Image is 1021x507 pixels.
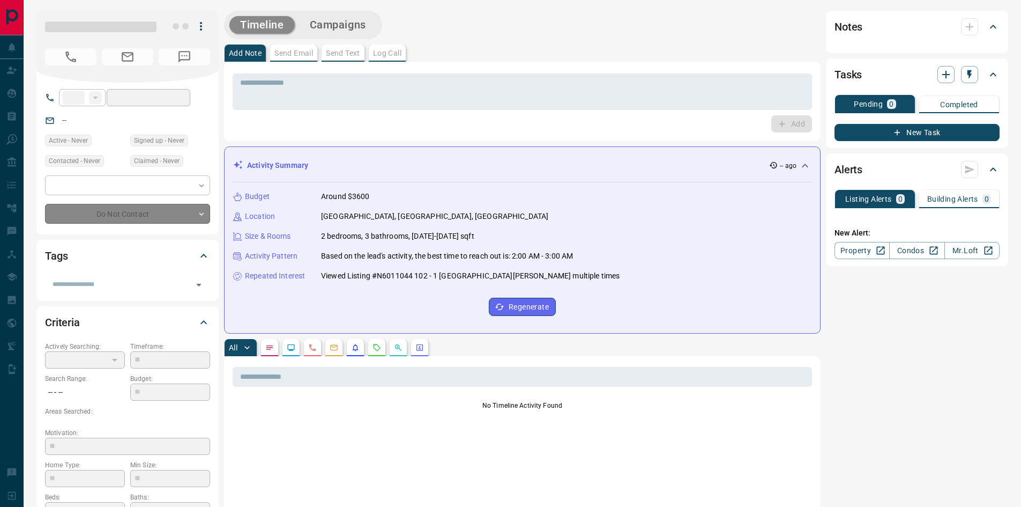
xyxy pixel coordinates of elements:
div: Criteria [45,310,210,335]
h2: Tags [45,247,68,264]
p: All [229,344,237,351]
p: No Timeline Activity Found [233,401,812,410]
p: Building Alerts [927,195,978,203]
svg: Notes [265,343,274,352]
p: Listing Alerts [845,195,892,203]
p: Motivation: [45,428,210,438]
a: Property [834,242,890,259]
span: Claimed - Never [134,156,180,166]
svg: Calls [308,343,317,352]
p: Pending [854,100,883,108]
div: Activity Summary-- ago [233,156,811,175]
p: Actively Searching: [45,342,125,351]
p: Completed [940,101,978,108]
p: Add Note [229,49,262,57]
a: Condos [889,242,944,259]
svg: Agent Actions [415,343,424,352]
p: Beds: [45,493,125,502]
p: Budget [245,191,270,202]
h2: Criteria [45,314,80,331]
h2: Alerts [834,161,862,178]
p: 2 bedrooms, 3 bathrooms, [DATE]-[DATE] sqft [321,231,474,242]
div: Do Not Contact [45,204,210,224]
p: Min Size: [130,460,210,470]
p: Activity Summary [247,160,308,171]
p: -- - -- [45,384,125,401]
div: Alerts [834,157,1000,182]
svg: Emails [330,343,338,352]
p: Budget: [130,374,210,384]
p: Size & Rooms [245,231,291,242]
button: Timeline [229,16,295,34]
p: 0 [985,195,989,203]
h2: Notes [834,18,862,35]
p: Activity Pattern [245,251,297,262]
svg: Opportunities [394,343,403,352]
button: Regenerate [489,298,556,316]
p: -- ago [780,161,796,171]
svg: Requests [372,343,381,352]
div: Notes [834,14,1000,40]
span: Active - Never [49,135,88,146]
div: Tags [45,243,210,269]
p: [GEOGRAPHIC_DATA], [GEOGRAPHIC_DATA], [GEOGRAPHIC_DATA] [321,211,548,222]
p: Timeframe: [130,342,210,351]
span: No Number [45,48,96,65]
a: Mr.Loft [944,242,1000,259]
p: Repeated Interest [245,270,305,282]
span: No Number [159,48,210,65]
h2: Tasks [834,66,862,83]
button: New Task [834,124,1000,141]
p: Based on the lead's activity, the best time to reach out is: 2:00 AM - 3:00 AM [321,251,573,262]
p: Location [245,211,275,222]
p: Around $3600 [321,191,370,202]
svg: Lead Browsing Activity [287,343,295,352]
div: Tasks [834,62,1000,87]
p: 0 [889,100,893,108]
button: Campaigns [299,16,377,34]
svg: Listing Alerts [351,343,360,352]
p: New Alert: [834,227,1000,239]
p: Search Range: [45,374,125,384]
button: Open [191,277,206,292]
p: Baths: [130,493,210,502]
p: Viewed Listing #N6011044 102 - 1 [GEOGRAPHIC_DATA][PERSON_NAME] multiple times [321,270,620,282]
span: No Email [102,48,153,65]
span: Signed up - Never [134,135,184,146]
p: 0 [898,195,903,203]
span: Contacted - Never [49,156,100,166]
p: Home Type: [45,460,125,470]
p: Areas Searched: [45,407,210,416]
a: -- [62,116,66,124]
